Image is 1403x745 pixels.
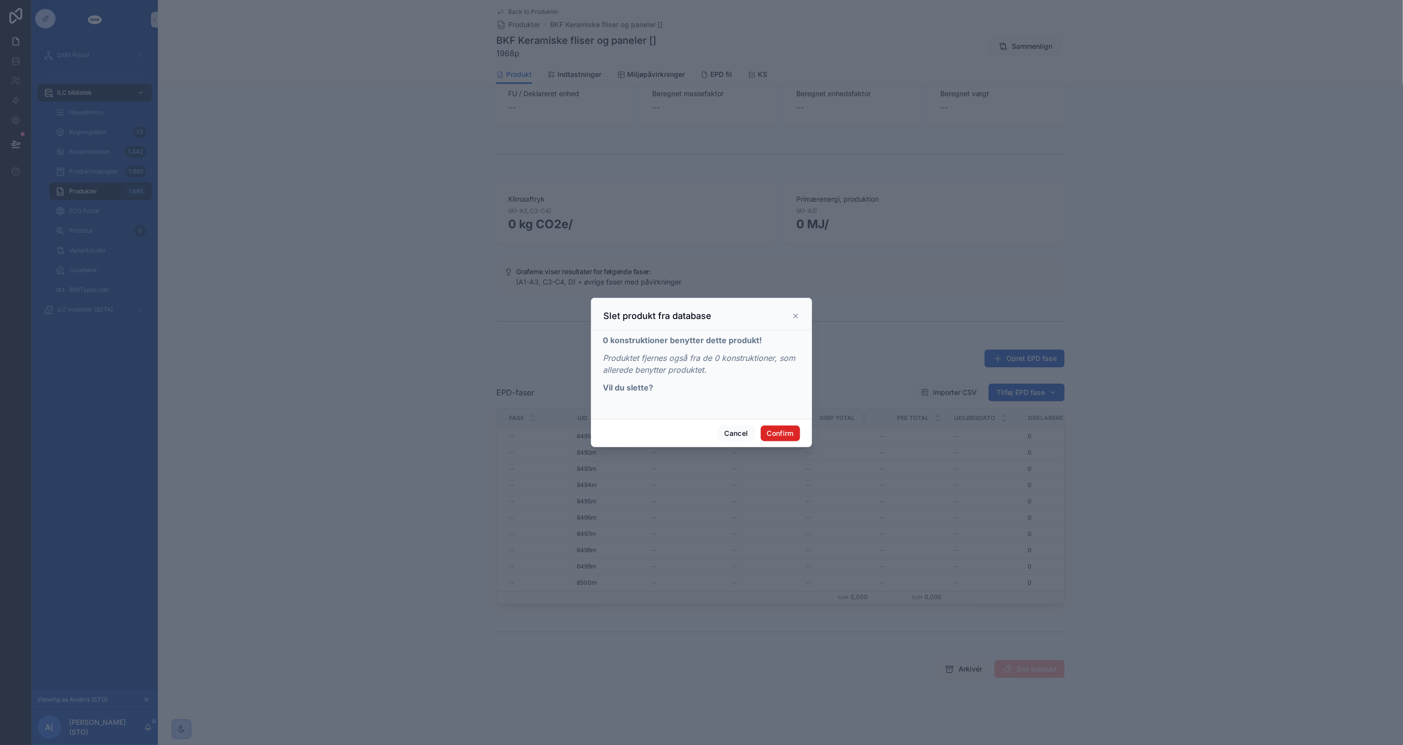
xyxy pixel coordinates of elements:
[718,426,754,441] button: Cancel
[603,353,795,375] em: Produktet fjernes også fra de 0 konstruktioner, som allerede benytter produktet.
[603,335,762,345] strong: 0 konstruktioner benytter dette produkt!
[603,310,711,322] h3: Slet produkt fra database
[761,426,800,441] button: Confirm
[603,383,653,392] strong: Vil du slette?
